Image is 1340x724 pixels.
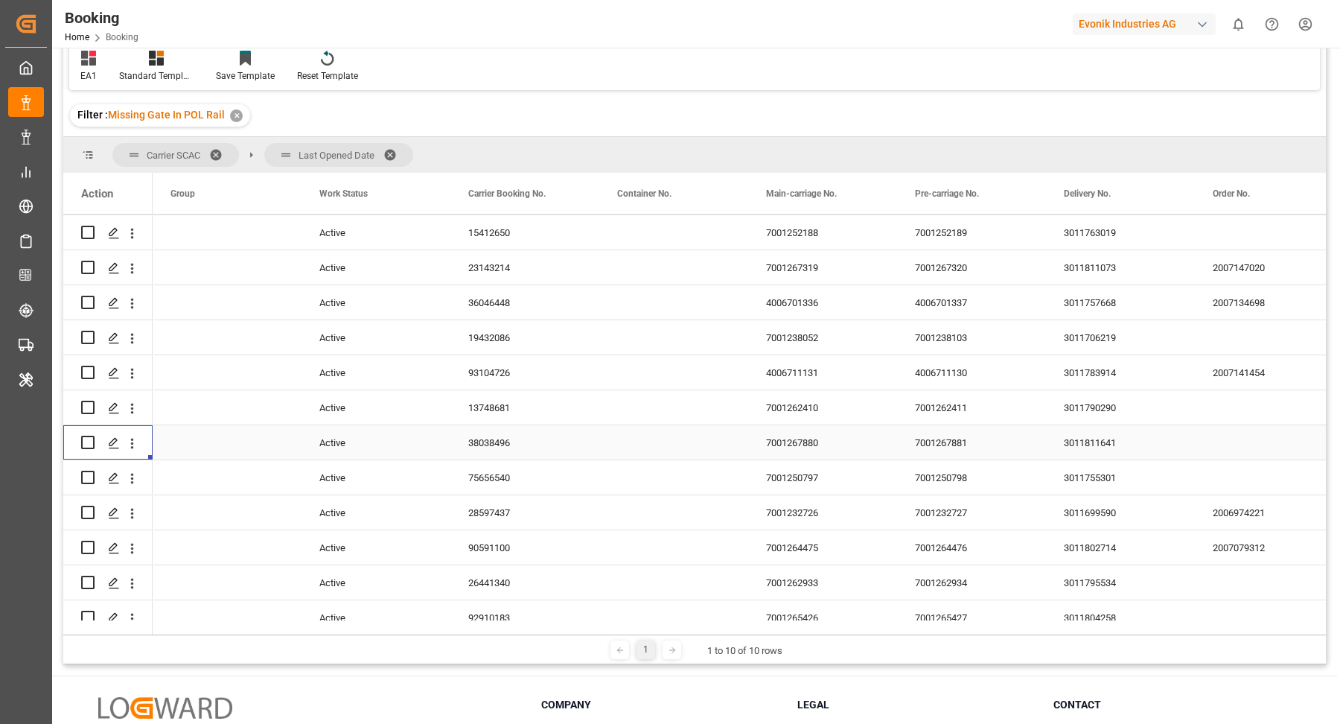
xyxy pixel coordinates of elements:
div: 7001265426 [748,600,897,635]
div: 4006711130 [897,355,1046,390]
span: Missing Gate In POL Rail [108,109,225,121]
button: show 0 new notifications [1222,7,1255,41]
div: 3011699590 [1046,495,1195,530]
div: 7001264475 [748,530,897,565]
div: Active [301,565,450,600]
div: 1 [636,641,655,659]
div: 3011706219 [1046,320,1195,355]
div: Press SPACE to select this row. [63,530,153,565]
span: Order No. [1213,188,1250,199]
button: Evonik Industries AG [1073,10,1222,38]
div: 7001250797 [748,460,897,495]
div: Active [301,530,450,565]
div: 7001262934 [897,565,1046,600]
div: 4006701337 [897,285,1046,320]
div: 3011763019 [1046,215,1195,250]
div: 7001232726 [748,495,897,530]
div: 3011804258 [1046,600,1195,635]
div: 93104726 [450,355,599,390]
div: 36046448 [450,285,599,320]
div: Evonik Industries AG [1073,13,1216,35]
div: 1 to 10 of 10 rows [707,644,782,658]
div: Press SPACE to select this row. [63,495,153,530]
div: 7001267319 [748,250,897,285]
div: 4006701336 [748,285,897,320]
div: 3011757668 [1046,285,1195,320]
div: 7001238052 [748,320,897,355]
div: 7001262410 [748,390,897,425]
div: 7001262933 [748,565,897,600]
div: 90591100 [450,530,599,565]
div: Reset Template [297,69,358,83]
span: Carrier Booking No. [468,188,546,199]
div: 7001232727 [897,495,1046,530]
div: Active [301,250,450,285]
div: 15412650 [450,215,599,250]
div: Press SPACE to select this row. [63,460,153,495]
div: 7001267320 [897,250,1046,285]
div: Active [301,215,450,250]
div: 7001267881 [897,425,1046,460]
span: Pre-carriage No. [915,188,979,199]
div: Press SPACE to select this row. [63,565,153,600]
img: Logward Logo [98,697,232,719]
h3: Contact [1053,697,1291,713]
div: Press SPACE to select this row. [63,215,153,250]
div: Standard Templates [119,69,194,83]
div: 3011811641 [1046,425,1195,460]
div: 38038496 [450,425,599,460]
span: Work Status [319,188,368,199]
div: 3011811073 [1046,250,1195,285]
button: Help Center [1255,7,1289,41]
div: 3011795534 [1046,565,1195,600]
div: Save Template [216,69,275,83]
div: 7001252188 [748,215,897,250]
div: Press SPACE to select this row. [63,600,153,635]
span: Container No. [617,188,671,199]
div: EA1 [80,69,97,83]
div: 7001265427 [897,600,1046,635]
div: ✕ [230,109,243,122]
a: Home [65,32,89,42]
div: Press SPACE to select this row. [63,355,153,390]
div: Press SPACE to select this row. [63,390,153,425]
div: Action [81,187,113,200]
span: Filter : [77,109,108,121]
div: 7001267880 [748,425,897,460]
div: Active [301,390,450,425]
div: Press SPACE to select this row. [63,285,153,320]
div: 92910183 [450,600,599,635]
h3: Legal [797,697,1035,713]
div: 28597437 [450,495,599,530]
div: 7001252189 [897,215,1046,250]
div: 7001264476 [897,530,1046,565]
div: 7001250798 [897,460,1046,495]
div: 3011755301 [1046,460,1195,495]
div: 23143214 [450,250,599,285]
span: Carrier SCAC [147,150,200,161]
div: Booking [65,7,138,29]
div: Active [301,355,450,390]
span: Delivery No. [1064,188,1111,199]
div: Press SPACE to select this row. [63,320,153,355]
div: 75656540 [450,460,599,495]
div: Press SPACE to select this row. [63,425,153,460]
h3: Company [541,697,779,713]
span: Main-carriage No. [766,188,837,199]
div: 7001238103 [897,320,1046,355]
span: Last Opened Date [299,150,374,161]
div: Press SPACE to select this row. [63,250,153,285]
div: 19432086 [450,320,599,355]
div: 7001262411 [897,390,1046,425]
div: Active [301,600,450,635]
div: 3011802714 [1046,530,1195,565]
div: 13748681 [450,390,599,425]
div: Active [301,460,450,495]
div: Active [301,320,450,355]
div: Active [301,425,450,460]
div: 26441340 [450,565,599,600]
div: 3011790290 [1046,390,1195,425]
div: Active [301,495,450,530]
div: 3011783914 [1046,355,1195,390]
div: Active [301,285,450,320]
